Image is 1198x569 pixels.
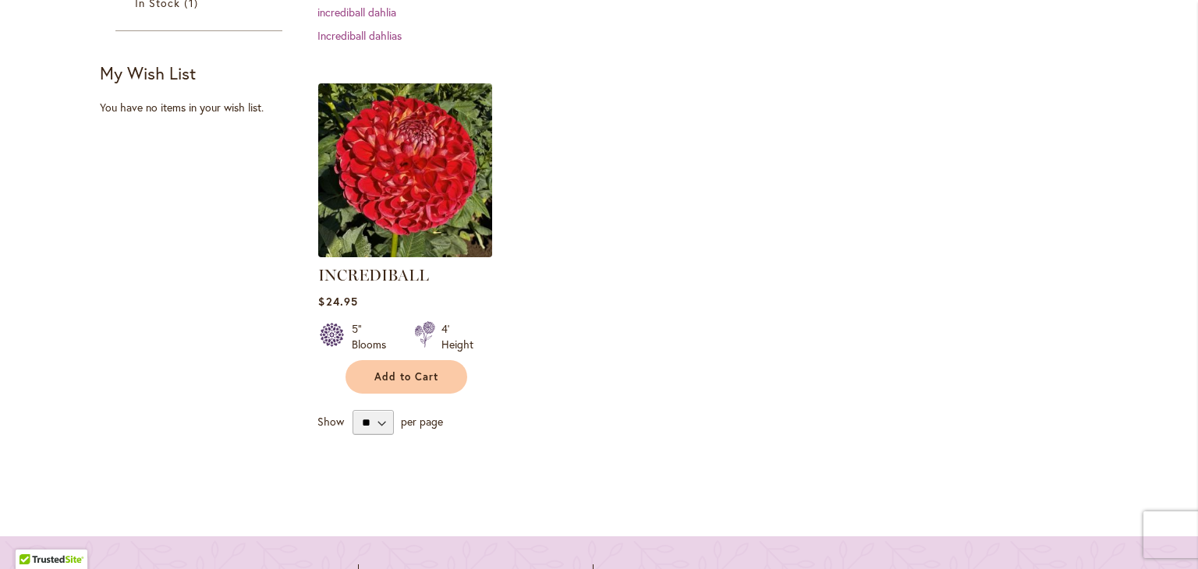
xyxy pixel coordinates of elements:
[317,414,344,429] span: Show
[100,100,308,115] div: You have no items in your wish list.
[352,321,395,352] div: 5" Blooms
[401,414,443,429] span: per page
[317,5,396,19] a: incrediball dahlia
[12,514,55,557] iframe: Launch Accessibility Center
[318,246,492,260] a: Incrediball
[346,360,467,394] button: Add to Cart
[441,321,473,352] div: 4' Height
[374,370,438,383] span: Add to Cart
[314,79,497,261] img: Incrediball
[100,62,196,84] strong: My Wish List
[317,28,402,43] a: Incrediball dahlias
[318,266,429,284] a: INCREDIBALL
[318,294,357,309] span: $24.95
